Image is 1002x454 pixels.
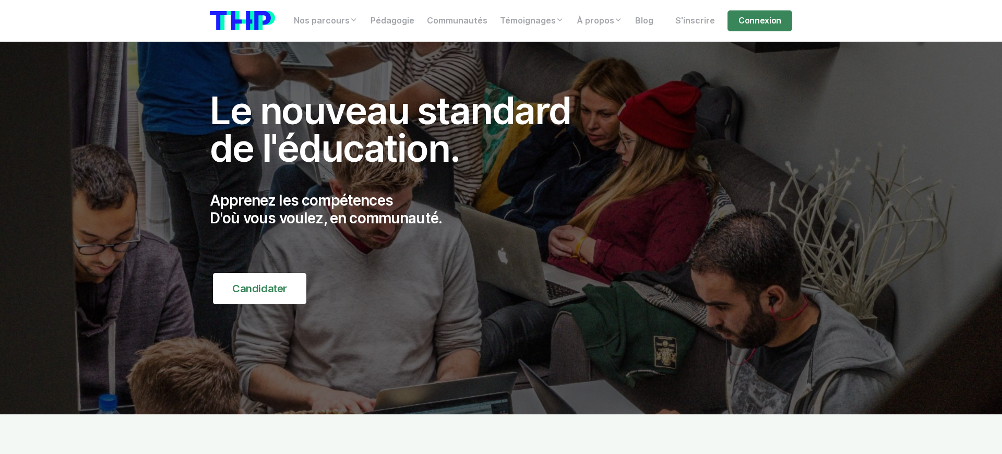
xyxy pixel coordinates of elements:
[210,92,594,167] h1: Le nouveau standard de l'éducation.
[288,10,364,31] a: Nos parcours
[570,10,629,31] a: À propos
[210,11,275,30] img: logo
[494,10,570,31] a: Témoignages
[364,10,421,31] a: Pédagogie
[669,10,721,31] a: S'inscrire
[629,10,660,31] a: Blog
[210,192,594,227] p: Apprenez les compétences D'où vous voulez, en communauté.
[213,273,306,304] a: Candidater
[727,10,792,31] a: Connexion
[421,10,494,31] a: Communautés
